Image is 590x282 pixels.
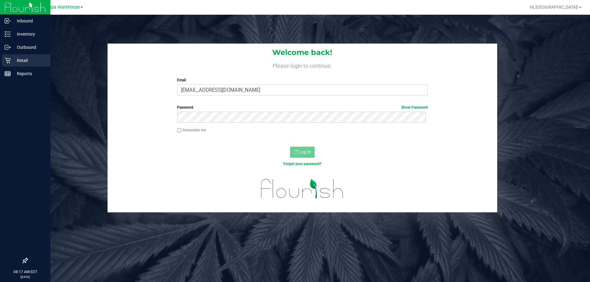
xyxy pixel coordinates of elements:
[177,105,193,110] span: Password
[11,17,48,25] p: Inbound
[11,44,48,51] p: Outbound
[283,162,321,166] a: Forgot your password?
[177,128,181,133] input: Remember me
[530,5,578,10] span: Hi, [GEOGRAPHIC_DATA]!
[42,5,80,10] span: Tampa Warehouse
[299,149,311,154] span: Log In
[108,48,497,56] h1: Welcome back!
[11,57,48,64] p: Retail
[108,61,497,69] h4: Please login to continue.
[254,173,351,204] img: flourish_logo.svg
[290,147,315,158] button: Log In
[5,57,11,64] inline-svg: Retail
[5,31,11,37] inline-svg: Inventory
[5,44,11,50] inline-svg: Outbound
[177,77,427,83] label: Email
[3,275,48,279] p: [DATE]
[11,30,48,38] p: Inventory
[5,71,11,77] inline-svg: Reports
[11,70,48,77] p: Reports
[177,127,206,133] label: Remember me
[401,105,428,110] a: Show Password
[3,269,48,275] p: 08:17 AM EDT
[5,18,11,24] inline-svg: Inbound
